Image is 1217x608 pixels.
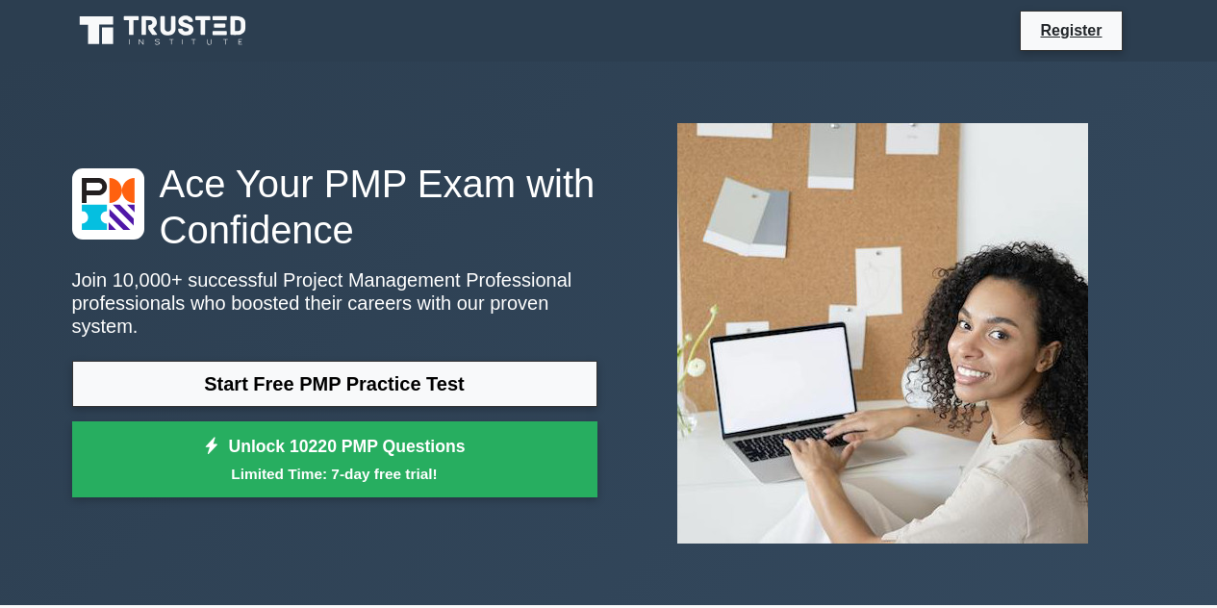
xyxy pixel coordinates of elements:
p: Join 10,000+ successful Project Management Professional professionals who boosted their careers w... [72,268,597,338]
a: Unlock 10220 PMP QuestionsLimited Time: 7-day free trial! [72,421,597,498]
a: Register [1028,18,1113,42]
small: Limited Time: 7-day free trial! [96,463,573,485]
h1: Ace Your PMP Exam with Confidence [72,161,597,253]
a: Start Free PMP Practice Test [72,361,597,407]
